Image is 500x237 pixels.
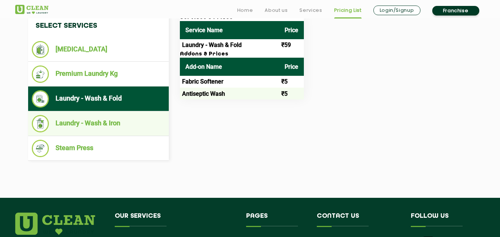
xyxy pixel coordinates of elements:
[279,39,304,51] td: ₹59
[373,6,420,15] a: Login/Signup
[279,88,304,99] td: ₹5
[180,51,304,58] h3: Addons & Prices
[32,140,49,157] img: Steam Press
[32,41,165,58] li: [MEDICAL_DATA]
[32,41,49,58] img: Dry Cleaning
[32,65,165,83] li: Premium Laundry Kg
[15,213,95,235] img: logo.png
[265,6,288,15] a: About us
[279,76,304,88] td: ₹5
[180,21,279,39] th: Service Name
[180,39,279,51] td: Laundry - Wash & Fold
[411,213,476,227] h4: Follow us
[279,58,304,76] th: Price
[334,6,362,15] a: Pricing List
[246,213,306,227] h4: Pages
[115,213,235,227] h4: Our Services
[15,5,48,14] img: UClean Laundry and Dry Cleaning
[28,14,169,37] h4: Select Services
[237,6,253,15] a: Home
[32,140,165,157] li: Steam Press
[32,115,165,132] li: Laundry - Wash & Iron
[299,6,322,15] a: Services
[317,213,400,227] h4: Contact us
[32,65,49,83] img: Premium Laundry Kg
[32,115,49,132] img: Laundry - Wash & Iron
[432,6,479,16] a: Franchise
[279,21,304,39] th: Price
[32,90,165,108] li: Laundry - Wash & Fold
[180,76,279,88] td: Fabric Softener
[180,58,279,76] th: Add-on Name
[180,88,279,99] td: Antiseptic Wash
[32,90,49,108] img: Laundry - Wash & Fold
